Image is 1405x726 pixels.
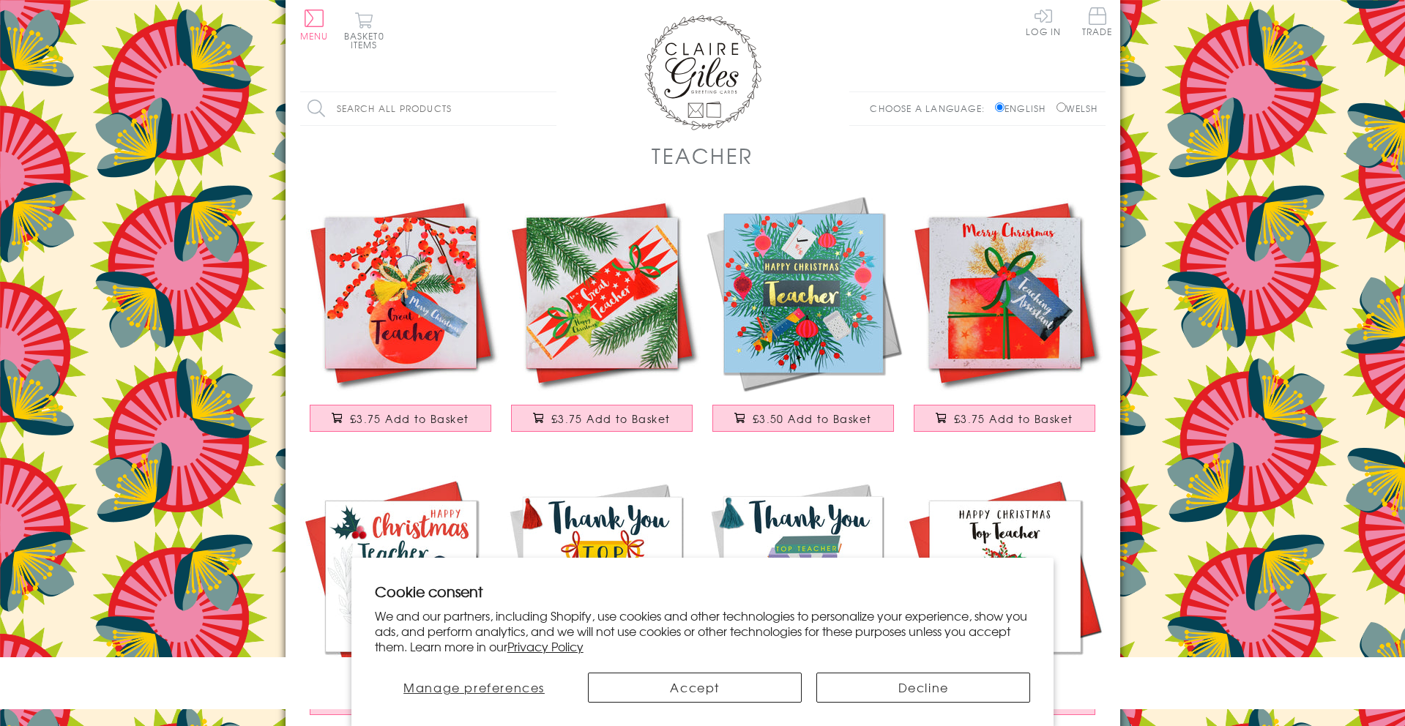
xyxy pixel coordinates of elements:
[995,102,1053,115] label: English
[816,673,1030,703] button: Decline
[351,29,384,51] span: 0 items
[300,192,502,394] img: Christmas Card, Bauble and Berries, Great Teacher, Tassel Embellished
[300,476,502,677] img: Christmas Card, Robin classroom, Teacher, Embellished with colourful pompoms
[1082,7,1113,36] span: Trade
[300,10,329,40] button: Menu
[1056,102,1066,112] input: Welsh
[502,192,703,446] a: Christmas Card, Cracker, To a Great Teacher, Happy Christmas, Tassel Embellished £3.75 Add to Basket
[753,411,872,426] span: £3.50 Add to Basket
[375,608,1031,654] p: We and our partners, including Shopify, use cookies and other technologies to personalize your ex...
[904,192,1106,446] a: Christmas Card, Present, Merry Christmas, Teaching Assistant, Tassel Embellished £3.75 Add to Basket
[507,637,584,655] a: Privacy Policy
[310,405,491,432] button: £3.75 Add to Basket
[904,476,1106,677] img: Christmas Card, Pile of School Books, Top Teacher, Embellished with pompoms
[502,192,703,394] img: Christmas Card, Cracker, To a Great Teacher, Happy Christmas, Tassel Embellished
[551,411,671,426] span: £3.75 Add to Basket
[652,141,753,171] h1: Teacher
[375,581,1031,602] h2: Cookie consent
[870,102,992,115] p: Choose a language:
[403,678,545,696] span: Manage preferences
[1056,102,1098,115] label: Welsh
[300,92,556,125] input: Search all products
[703,476,904,677] img: Thank You Teacher Card, Medal & Books, Embellished with a colourful tassel
[1026,7,1061,36] a: Log In
[502,476,703,677] img: Thank You Teacher Card, Trophy, Embellished with a colourful tassel
[300,192,502,446] a: Christmas Card, Bauble and Berries, Great Teacher, Tassel Embellished £3.75 Add to Basket
[375,673,574,703] button: Manage preferences
[995,102,1005,112] input: English
[712,405,894,432] button: £3.50 Add to Basket
[904,192,1106,394] img: Christmas Card, Present, Merry Christmas, Teaching Assistant, Tassel Embellished
[703,192,904,394] img: Christmas Card, Teacher Wreath and Baubles, text foiled in shiny gold
[1082,7,1113,39] a: Trade
[588,673,802,703] button: Accept
[350,411,469,426] span: £3.75 Add to Basket
[703,192,904,446] a: Christmas Card, Teacher Wreath and Baubles, text foiled in shiny gold £3.50 Add to Basket
[300,29,329,42] span: Menu
[511,405,693,432] button: £3.75 Add to Basket
[914,405,1095,432] button: £3.75 Add to Basket
[542,92,556,125] input: Search
[644,15,761,130] img: Claire Giles Greetings Cards
[344,12,384,49] button: Basket0 items
[954,411,1073,426] span: £3.75 Add to Basket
